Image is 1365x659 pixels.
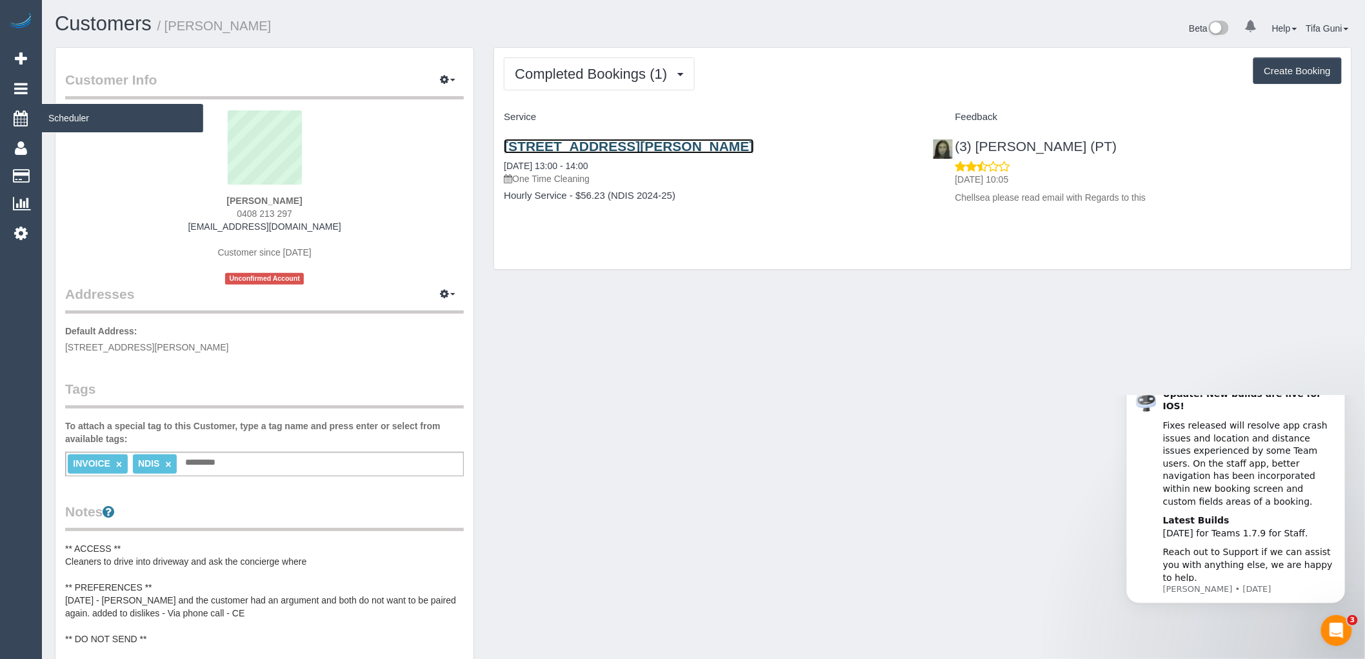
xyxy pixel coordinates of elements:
[65,325,137,338] label: Default Address:
[65,502,464,531] legend: Notes
[1208,21,1229,37] img: New interface
[504,57,695,90] button: Completed Bookings (1)
[65,380,464,409] legend: Tags
[8,13,34,31] img: Automaid Logo
[56,151,229,189] div: Reach out to Support if we can assist you with anything else, we are happy to help.
[504,190,913,201] h4: Hourly Service - $56.23 (NDIS 2024-25)
[42,103,203,133] span: Scheduler
[504,139,753,154] a: [STREET_ADDRESS][PERSON_NAME]
[56,25,229,113] div: Fixes released will resolve app crash issues and location and distance issues experienced by some...
[504,161,588,171] a: [DATE] 13:00 - 14:00
[504,172,913,185] p: One Time Cleaning
[1272,23,1297,34] a: Help
[225,273,304,284] span: Unconfirmed Account
[73,458,110,469] span: INVOICE
[933,139,1117,154] a: (3) [PERSON_NAME] (PT)
[65,342,229,352] span: [STREET_ADDRESS][PERSON_NAME]
[504,112,913,123] h4: Service
[226,196,302,206] strong: [PERSON_NAME]
[157,19,272,33] small: / [PERSON_NAME]
[1189,23,1229,34] a: Beta
[933,112,1342,123] h4: Feedback
[56,119,229,145] div: [DATE] for Teams 1.7.9 for Staff.
[65,420,464,445] label: To attach a special tag to this Customer, type a tag name and press enter or select from availabl...
[955,191,1342,204] p: Chellsea please read email with Regards to this
[56,188,229,200] p: Message from Ellie, sent 1d ago
[1306,23,1349,34] a: Tifa Guni
[1107,395,1365,624] iframe: Intercom notifications message
[237,208,292,219] span: 0408 213 297
[515,66,673,82] span: Completed Bookings (1)
[65,70,464,99] legend: Customer Info
[218,247,312,258] span: Customer since [DATE]
[1253,57,1342,85] button: Create Booking
[116,459,122,470] a: ×
[1321,615,1352,646] iframe: Intercom live chat
[933,139,953,159] img: (3) Brooke Godsell (PT)
[55,12,152,35] a: Customers
[188,221,341,232] a: [EMAIL_ADDRESS][DOMAIN_NAME]
[1348,615,1358,625] span: 3
[955,173,1342,186] p: [DATE] 10:05
[138,458,159,469] span: NDIS
[56,120,123,130] b: Latest Builds
[165,459,171,470] a: ×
